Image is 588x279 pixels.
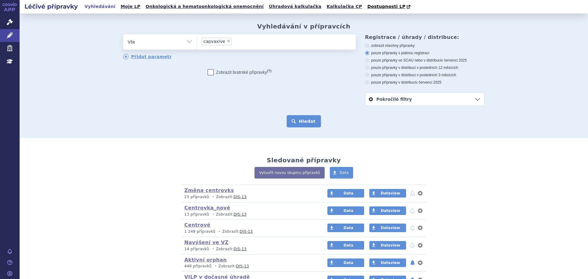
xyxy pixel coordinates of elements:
label: pouze přípravky v distribuci v posledních 3 měsících [365,73,484,77]
label: pouze přípravky ve SCAU nebo v distribuci [365,58,484,63]
i: • [210,212,216,217]
button: nastavení [417,259,423,266]
h2: Sledované přípravky [267,156,341,164]
button: notifikace [409,190,416,197]
span: 23 přípravků [184,195,209,199]
i: • [210,194,216,200]
a: Úhradová kalkulačka [267,2,323,11]
a: DIS-13 [234,212,247,217]
span: 448 přípravků [184,264,212,268]
a: Změna centrovks [184,187,234,193]
p: Zobrazit: [184,212,316,217]
span: Data [344,209,353,213]
span: 14 přípravků [184,247,209,251]
a: Data [327,189,364,198]
a: Navýšení ve VZ [184,239,228,245]
a: Centrovka_nové [184,205,230,211]
span: Data [340,171,349,175]
a: Dataview [369,241,406,250]
span: × [227,39,230,43]
a: Data [330,167,353,179]
p: Zobrazit: [184,247,316,252]
button: notifikace [409,259,416,266]
span: Dataview [381,243,400,247]
a: Vytvořit novou skupinu přípravků [254,167,325,179]
span: 13 přípravků [184,212,209,217]
input: capvaxive [233,37,237,45]
p: Zobrazit: [184,229,316,234]
label: zobrazit všechny přípravky [365,43,484,48]
p: Zobrazit: [184,264,316,269]
button: nastavení [417,207,423,214]
button: nastavení [417,224,423,232]
label: Zobrazit bratrské přípravky [208,69,272,75]
a: Aktivní orphan [184,257,227,263]
a: Data [327,206,364,215]
a: Dostupnosti LP [365,2,413,11]
li: capvaxive [202,38,232,45]
span: Data [344,243,353,247]
i: • [213,264,218,269]
i: • [217,229,222,234]
a: Data [327,241,364,250]
span: capvaxive [203,39,225,43]
abbr: (?) [267,69,271,73]
h2: Vyhledávání v přípravcích [257,23,351,30]
a: Dataview [369,206,406,215]
a: DIS-13 [236,264,249,268]
a: Data [327,258,364,267]
span: Dataview [381,226,400,230]
span: Data [344,261,353,265]
span: v červenci 2025 [441,58,467,62]
span: Dataview [381,209,400,213]
button: nastavení [417,242,423,249]
span: v červenci 2025 [416,80,441,85]
a: DIS-13 [240,229,253,234]
button: notifikace [409,207,416,214]
a: Dataview [369,258,406,267]
a: Data [327,224,364,232]
a: DIS-13 [234,195,247,199]
span: Data [344,191,353,195]
span: Dataview [381,191,400,195]
h2: Léčivé přípravky [20,2,83,11]
a: DIS-13 [234,247,247,251]
label: pouze přípravky s platnou registrací [365,51,484,55]
span: 1 248 přípravků [184,229,215,234]
a: Vyhledávání [83,2,117,11]
a: Přidat parametr [123,54,172,59]
a: Onkologická a hematoonkologická onemocnění [144,2,266,11]
label: pouze přípravky v distribuci [365,80,484,85]
h3: Registrace / úhrady / distribuce: [365,34,484,40]
a: Moje LP [119,2,142,11]
button: Hledat [287,115,321,127]
span: Data [344,226,353,230]
button: nastavení [417,190,423,197]
i: • [210,247,216,252]
a: Centrové [184,222,210,228]
span: Dostupnosti LP [367,4,405,9]
p: Zobrazit: [184,194,316,200]
a: Dataview [369,189,406,198]
button: notifikace [409,242,416,249]
a: Kalkulačka CP [325,2,364,11]
button: notifikace [409,224,416,232]
a: Dataview [369,224,406,232]
a: Pokročilé filtry [365,93,484,106]
label: pouze přípravky v distribuci v posledních 12 měsících [365,65,484,70]
span: Dataview [381,261,400,265]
